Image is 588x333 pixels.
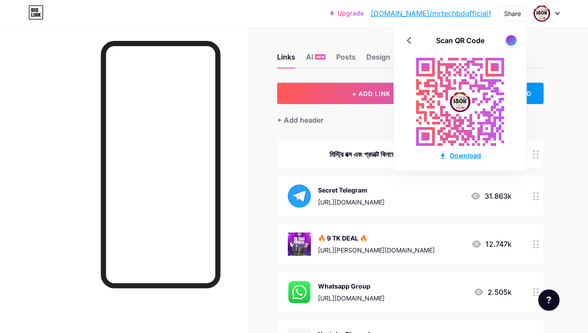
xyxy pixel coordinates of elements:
div: [URL][DOMAIN_NAME] [318,197,385,207]
img: Secret Telegram [288,185,311,208]
div: Secret Telegram [318,185,385,195]
img: Whatsapp Group [288,281,311,304]
div: Share [504,9,521,18]
div: Posts [336,52,356,68]
img: mrtechbdofficial [533,5,550,22]
div: Download [439,151,481,160]
div: Scan QR Code [436,35,485,46]
div: Design [366,52,390,68]
div: 31.863k [470,191,512,201]
div: Whatsapp Group [318,281,385,291]
div: মিস্ট্রি বক্স এবং প্রডাক্ট কিনতে গ্রুপগুলো তে জয়েন হয়ে নিন👇 [288,149,512,160]
img: 🔥 9 TK DEAL 🔥 [288,233,311,256]
span: + ADD LINK [352,90,390,97]
a: Upgrade [330,10,364,17]
div: Links [277,52,295,68]
div: 🔥 9 TK DEAL 🔥 [318,233,435,243]
div: 2.505k [473,287,512,297]
div: [URL][PERSON_NAME][DOMAIN_NAME] [318,245,435,255]
div: 12.747k [471,239,512,249]
a: [DOMAIN_NAME]/mrtechbdofficial1 [371,8,491,19]
span: NEW [316,54,325,60]
button: + ADD LINK [277,83,466,104]
div: + Add header [277,115,323,125]
div: AI [306,52,326,68]
div: [URL][DOMAIN_NAME] [318,293,385,303]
